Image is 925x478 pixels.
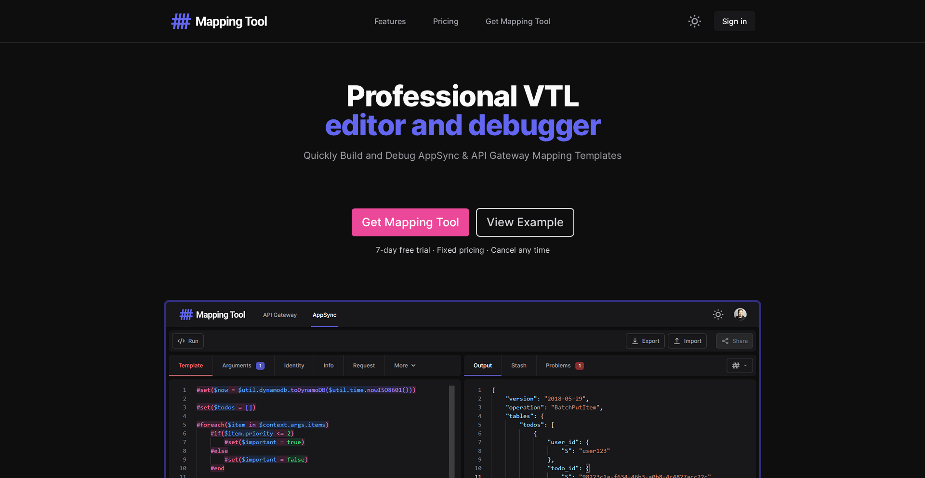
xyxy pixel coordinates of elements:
[433,15,459,27] a: Pricing
[376,244,550,256] div: 7-day free trial · Fixed pricing · Cancel any time
[374,15,406,27] a: Features
[277,149,647,162] p: Quickly Build and Debug AppSync & API Gateway Mapping Templates
[166,81,759,110] span: Professional VTL
[166,110,759,139] span: editor and debugger
[486,15,551,27] a: Get Mapping Tool
[477,209,573,236] a: View Example
[352,208,469,236] a: Get Mapping Tool
[170,12,268,30] img: Mapping Tool
[170,12,755,31] nav: Global
[714,11,755,31] a: Sign in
